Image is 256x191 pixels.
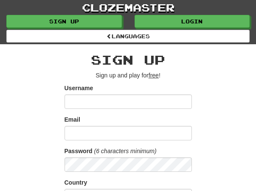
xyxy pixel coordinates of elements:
[94,148,157,154] em: (6 characters minimum)
[6,30,250,43] a: Languages
[149,72,159,79] u: free
[135,15,250,28] a: Login
[65,115,80,124] label: Email
[65,84,93,92] label: Username
[65,53,192,67] h2: Sign up
[65,178,87,187] label: Country
[65,147,93,155] label: Password
[6,15,122,28] a: Sign up
[65,71,192,80] p: Sign up and play for !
